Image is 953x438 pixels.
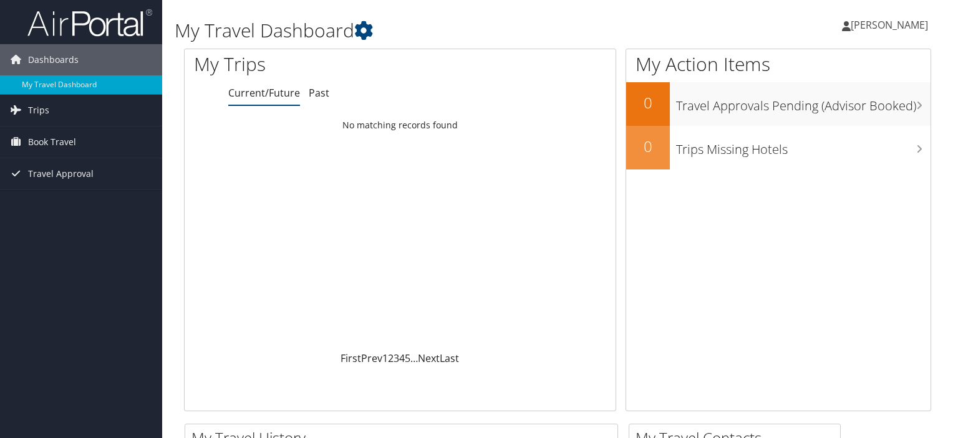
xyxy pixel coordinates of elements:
span: Travel Approval [28,158,94,189]
a: 1 [382,351,388,365]
h2: 0 [626,92,670,113]
span: Book Travel [28,126,76,158]
h1: My Trips [194,51,427,77]
span: Trips [28,95,49,126]
a: 0Travel Approvals Pending (Advisor Booked) [626,82,931,126]
h2: 0 [626,136,670,157]
h1: My Travel Dashboard [175,17,685,44]
span: Dashboards [28,44,79,75]
a: First [341,351,361,365]
span: [PERSON_NAME] [851,18,928,32]
a: 5 [405,351,410,365]
a: 0Trips Missing Hotels [626,126,931,169]
h3: Trips Missing Hotels [676,135,931,158]
h1: My Action Items [626,51,931,77]
span: … [410,351,418,365]
a: 4 [399,351,405,365]
a: Next [418,351,440,365]
img: airportal-logo.png [27,8,152,37]
a: 3 [394,351,399,365]
a: Prev [361,351,382,365]
a: [PERSON_NAME] [842,6,941,44]
a: Last [440,351,459,365]
a: Current/Future [228,86,300,100]
h3: Travel Approvals Pending (Advisor Booked) [676,91,931,115]
a: 2 [388,351,394,365]
a: Past [309,86,329,100]
td: No matching records found [185,114,616,136]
